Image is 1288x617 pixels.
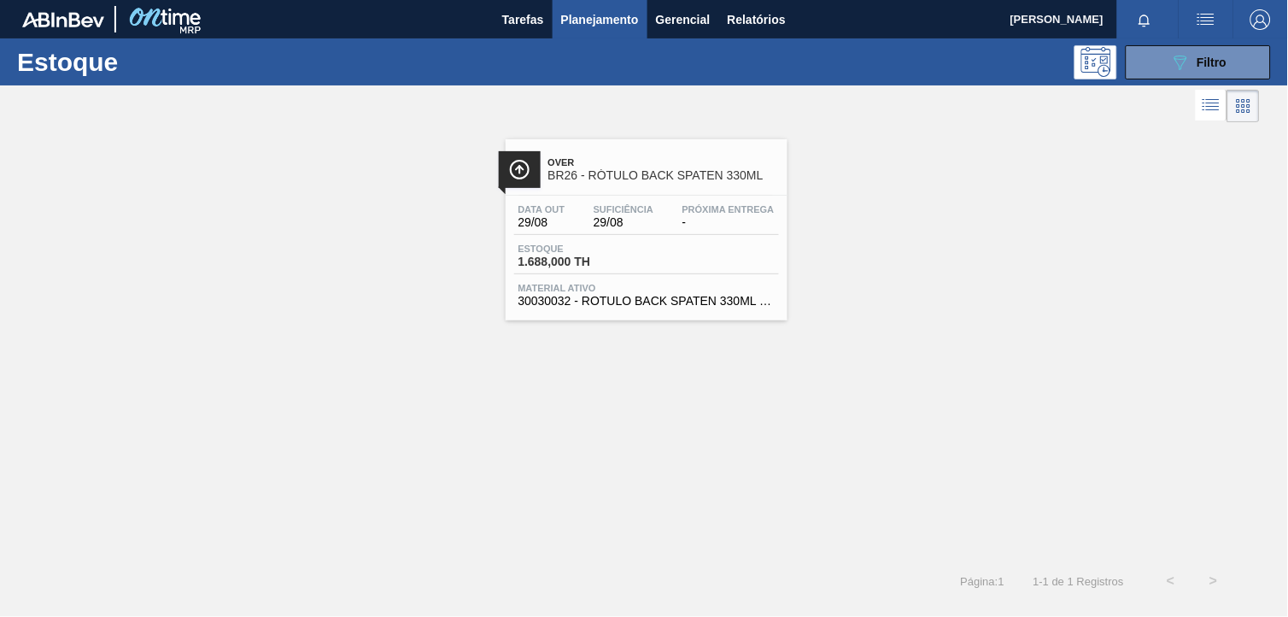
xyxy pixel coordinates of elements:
span: Tarefas [502,9,544,30]
img: TNhmsLtSVTkK8tSr43FrP2fwEKptu5GPRR3wAAAABJRU5ErkJggg== [22,12,104,27]
img: Logout [1250,9,1271,30]
img: userActions [1196,9,1216,30]
span: Gerencial [656,9,711,30]
span: 30030032 - ROTULO BACK SPATEN 330ML RDC 429 [518,295,775,308]
h1: Estoque [17,52,261,72]
span: Estoque [518,244,638,254]
div: Visão em Lista [1196,90,1227,122]
span: 1 - 1 de 1 Registros [1030,575,1124,588]
span: 29/08 [518,216,565,229]
button: Filtro [1126,45,1271,79]
span: Planejamento [561,9,639,30]
span: BR26 - RÓTULO BACK SPATEN 330ML [548,169,779,182]
span: Filtro [1197,56,1227,69]
button: Notificações [1117,8,1172,32]
span: Página : 1 [961,575,1004,588]
div: Pogramando: nenhum usuário selecionado [1074,45,1117,79]
span: Over [548,157,779,167]
button: < [1150,560,1192,602]
span: Relatórios [728,9,786,30]
span: 29/08 [594,216,653,229]
div: Visão em Cards [1227,90,1260,122]
a: ÍconeOverBR26 - RÓTULO BACK SPATEN 330MLData out29/08Suficiência29/08Próxima Entrega-Estoque1.688... [493,126,796,320]
button: > [1192,560,1235,602]
span: Suficiência [594,204,653,214]
span: Próxima Entrega [682,204,775,214]
img: Ícone [509,159,530,180]
span: - [682,216,775,229]
span: Data out [518,204,565,214]
span: 1.688,000 TH [518,256,638,268]
span: Material ativo [518,283,775,293]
